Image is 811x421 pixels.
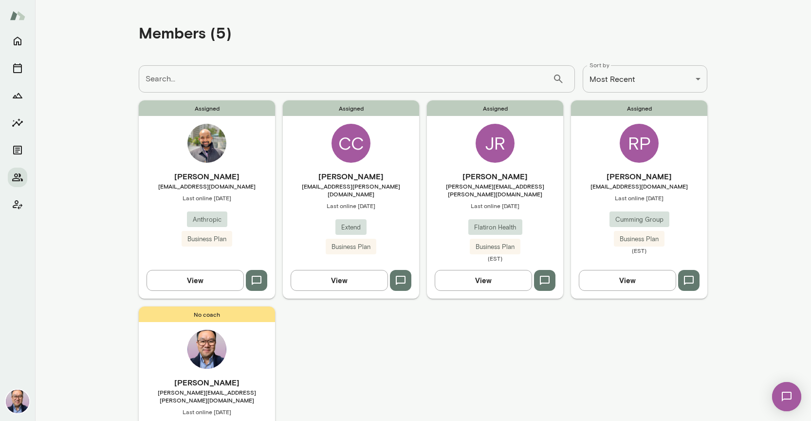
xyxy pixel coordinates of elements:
h6: [PERSON_NAME] [571,171,707,182]
img: Mento [10,6,25,25]
span: [EMAIL_ADDRESS][DOMAIN_NAME] [139,182,275,190]
span: Last online [DATE] [139,408,275,416]
h6: [PERSON_NAME] [139,377,275,388]
span: Last online [DATE] [427,202,563,210]
span: Business Plan [470,242,520,252]
button: View [291,270,388,290]
button: View [435,270,532,290]
span: Assigned [139,100,275,116]
h6: [PERSON_NAME] [283,171,419,182]
img: Valentin Wu [6,390,29,413]
div: Most Recent [583,65,707,93]
span: Last online [DATE] [139,194,275,202]
span: Extend [335,223,367,232]
span: (EST) [571,247,707,254]
h6: [PERSON_NAME] [427,171,563,182]
span: (EST) [427,254,563,262]
button: Documents [8,140,27,160]
img: Krishna Sounderrajan [187,124,226,163]
span: Last online [DATE] [571,194,707,202]
span: [EMAIL_ADDRESS][DOMAIN_NAME] [571,182,707,190]
button: Client app [8,195,27,214]
span: Assigned [283,100,419,116]
span: [PERSON_NAME][EMAIL_ADDRESS][PERSON_NAME][DOMAIN_NAME] [427,182,563,198]
span: No coach [139,306,275,322]
button: Growth Plan [8,86,27,105]
h6: [PERSON_NAME] [139,171,275,182]
div: RP [620,124,659,163]
button: Home [8,31,27,51]
span: Flatiron Health [468,223,522,232]
h4: Members (5) [139,23,232,42]
span: Business Plan [326,242,376,252]
span: Anthropic [187,215,227,225]
label: Sort by [590,61,609,69]
button: View [147,270,244,290]
button: View [579,270,676,290]
span: Cumming Group [609,215,669,225]
span: Business Plan [182,234,232,244]
img: Valentin Wu [187,330,226,369]
span: [EMAIL_ADDRESS][PERSON_NAME][DOMAIN_NAME] [283,182,419,198]
div: CC [332,124,370,163]
div: JR [476,124,515,163]
span: Business Plan [614,234,664,244]
span: Assigned [571,100,707,116]
span: Last online [DATE] [283,202,419,210]
span: [PERSON_NAME][EMAIL_ADDRESS][PERSON_NAME][DOMAIN_NAME] [139,388,275,404]
button: Sessions [8,58,27,78]
button: Members [8,168,27,187]
button: Insights [8,113,27,133]
span: Assigned [427,100,563,116]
